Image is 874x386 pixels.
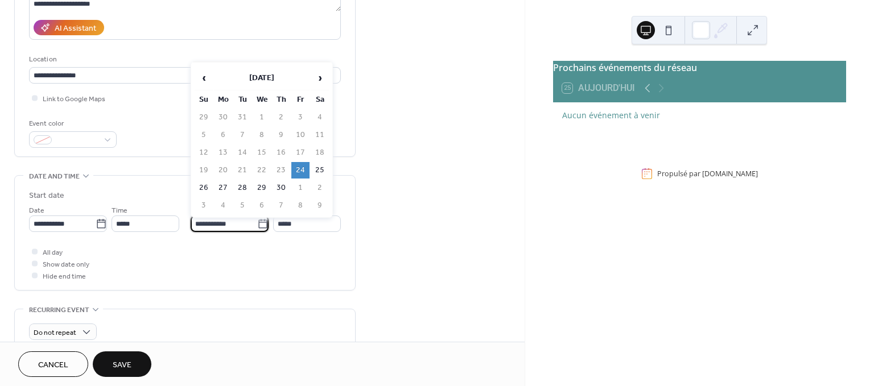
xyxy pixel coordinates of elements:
td: 26 [195,180,213,196]
span: Date [29,205,44,217]
span: Link to Google Maps [43,93,105,105]
div: AI Assistant [55,23,96,35]
td: 7 [272,197,290,214]
a: [DOMAIN_NAME] [702,169,758,179]
td: 13 [214,144,232,161]
td: 2 [311,180,329,196]
td: 5 [195,127,213,143]
td: 24 [291,162,310,179]
td: 22 [253,162,271,179]
th: Su [195,92,213,108]
th: Fr [291,92,310,108]
button: Save [93,351,151,377]
div: Location [29,53,339,65]
td: 6 [253,197,271,214]
td: 4 [214,197,232,214]
td: 2 [272,109,290,126]
span: ‹ [195,67,212,89]
span: Save [113,359,131,371]
td: 7 [233,127,252,143]
td: 9 [272,127,290,143]
td: 30 [272,180,290,196]
td: 1 [253,109,271,126]
div: Propulsé par [657,169,758,179]
button: AI Assistant [34,20,104,35]
span: Recurring event [29,304,89,316]
td: 3 [195,197,213,214]
span: All day [43,247,63,259]
td: 11 [311,127,329,143]
td: 23 [272,162,290,179]
div: Prochains événements du réseau [553,61,846,74]
td: 14 [233,144,252,161]
td: 9 [311,197,329,214]
td: 28 [233,180,252,196]
td: 27 [214,180,232,196]
div: Event color [29,118,114,130]
td: 1 [291,180,310,196]
th: We [253,92,271,108]
span: Hide end time [43,271,86,283]
button: Cancel [18,351,88,377]
td: 21 [233,162,252,179]
td: 5 [233,197,252,214]
span: Cancel [38,359,68,371]
td: 8 [291,197,310,214]
td: 18 [311,144,329,161]
td: 10 [291,127,310,143]
span: Do not repeat [34,326,76,339]
span: › [311,67,328,89]
td: 29 [195,109,213,126]
td: 30 [214,109,232,126]
td: 20 [214,162,232,179]
span: Date and time [29,171,80,182]
td: 4 [311,109,329,126]
td: 25 [311,162,329,179]
span: Time [112,205,127,217]
th: Tu [233,92,252,108]
span: Show date only [43,259,89,271]
td: 19 [195,162,213,179]
td: 17 [291,144,310,161]
th: Sa [311,92,329,108]
th: Mo [214,92,232,108]
div: Aucun événement à venir [562,109,837,121]
td: 6 [214,127,232,143]
td: 3 [291,109,310,126]
td: 31 [233,109,252,126]
div: Start date [29,190,64,202]
th: [DATE] [214,66,310,90]
td: 12 [195,144,213,161]
td: 8 [253,127,271,143]
td: 16 [272,144,290,161]
th: Th [272,92,290,108]
td: 29 [253,180,271,196]
td: 15 [253,144,271,161]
